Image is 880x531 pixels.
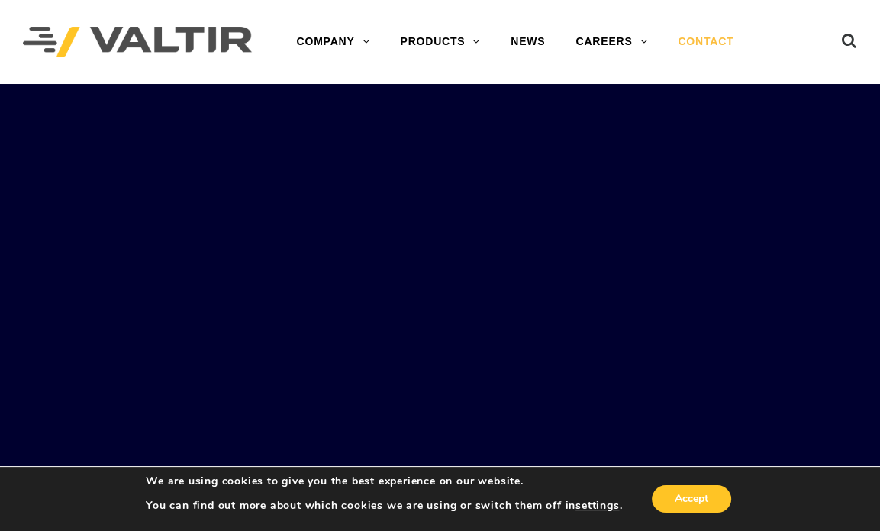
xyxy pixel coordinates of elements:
a: CAREERS [560,27,662,57]
p: We are using cookies to give you the best experience on our website. [146,474,622,488]
a: NEWS [495,27,560,57]
a: CONTACT [662,27,749,57]
a: PRODUCTS [385,27,495,57]
button: settings [575,499,619,513]
button: Accept [652,485,731,513]
p: You can find out more about which cookies we are using or switch them off in . [146,499,622,513]
a: COMPANY [281,27,385,57]
img: Valtir [23,27,252,58]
